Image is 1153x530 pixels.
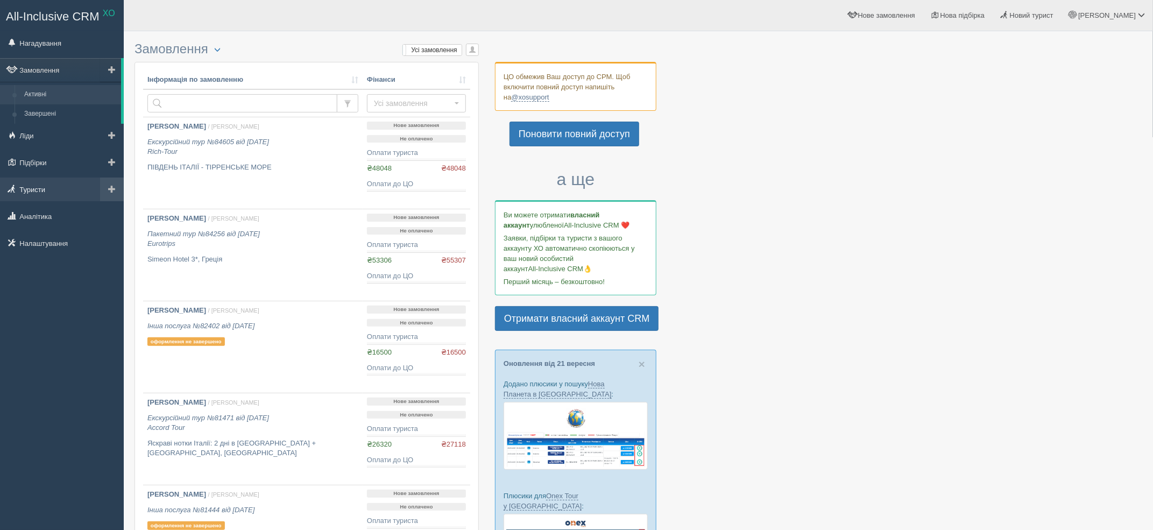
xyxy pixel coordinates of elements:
div: Оплати туриста [367,516,466,526]
span: ₴48048 [367,164,392,172]
a: Активні [19,85,121,104]
b: [PERSON_NAME] [147,398,206,406]
p: Плюсики для : [504,491,648,511]
span: ₴16500 [367,348,392,356]
b: [PERSON_NAME] [147,490,206,498]
a: Нова Планета в [GEOGRAPHIC_DATA] [504,380,612,399]
p: Не оплачено [367,503,466,511]
b: [PERSON_NAME] [147,214,206,222]
p: Не оплачено [367,227,466,235]
i: Екскурсійний тур №81471 від [DATE] Accord Tour [147,414,269,432]
p: Нове замовлення [367,122,466,130]
a: Фінанси [367,75,466,85]
a: All-Inclusive CRM XO [1,1,123,30]
p: Перший місяць – безкоштовно! [504,277,648,287]
span: / [PERSON_NAME] [208,399,259,406]
div: Оплати туриста [367,240,466,250]
a: [PERSON_NAME] / [PERSON_NAME] Екскурсійний тур №81471 від [DATE]Accord Tour Яскраві нотки Італії:... [143,393,363,485]
p: Яскраві нотки Італії: 2 дні в [GEOGRAPHIC_DATA] + [GEOGRAPHIC_DATA], [GEOGRAPHIC_DATA] [147,439,358,458]
span: / [PERSON_NAME] [208,491,259,498]
p: оформлення не завершено [147,337,225,346]
p: Не оплачено [367,411,466,419]
p: Нове замовлення [367,306,466,314]
div: Оплати до ЦО [367,455,466,465]
h3: Замовлення [135,42,479,56]
span: × [639,358,645,370]
p: ПІВДЕНЬ ІТАЛІЇ - ТІРРЕНСЬКЕ МОРЕ [147,162,358,173]
span: ₴55307 [441,256,466,266]
input: Пошук за номером замовлення, ПІБ або паспортом туриста [147,94,337,112]
span: ₴26320 [367,440,392,448]
a: [PERSON_NAME] / [PERSON_NAME] Інша послуга №82402 від [DATE] оформлення не завершено [143,301,363,393]
div: ЦО обмежив Ваш доступ до СРМ. Щоб включити повний доступ напишіть на [495,62,656,111]
div: Оплати туриста [367,332,466,342]
sup: XO [103,9,115,18]
span: All-Inclusive CRM👌 [528,265,592,273]
span: Новий турист [1010,11,1053,19]
div: Оплати до ЦО [367,179,466,189]
i: Інша послуга №81444 від [DATE] [147,506,254,514]
a: Інформація по замовленню [147,75,358,85]
span: Нова підбірка [940,11,985,19]
button: Close [639,358,645,370]
h3: а ще [495,170,656,189]
a: Завершені [19,104,121,124]
div: Оплати до ЦО [367,363,466,373]
button: Усі замовлення [367,94,466,112]
div: Оплати до ЦО [367,271,466,281]
i: Інша послуга №82402 від [DATE] [147,322,254,330]
a: @xosupport [511,93,549,102]
i: Екскурсійний тур №84605 від [DATE] Rich-Tour [147,138,269,156]
a: [PERSON_NAME] / [PERSON_NAME] Пакетний тур №84256 від [DATE]Eurotrips Simeon Hotel 3*, Греція [143,209,363,301]
span: All-Inclusive CRM ❤️ [564,221,629,229]
p: Заявки, підбірки та туристи з вашого аккаунту ХО автоматично скопіюються у ваш новий особистий ак... [504,233,648,274]
img: new-planet-%D0%BF%D1%96%D0%B4%D0%B1%D1%96%D1%80%D0%BA%D0%B0-%D1%81%D1%80%D0%BC-%D0%B4%D0%BB%D1%8F... [504,402,648,470]
div: Оплати туриста [367,148,466,158]
span: Усі замовлення [374,98,452,109]
p: Додано плюсики у пошуку : [504,379,648,399]
span: [PERSON_NAME] [1078,11,1136,19]
a: Оновлення від 21 вересня [504,359,595,368]
span: / [PERSON_NAME] [208,215,259,222]
div: Оплати туриста [367,424,466,434]
span: ₴53306 [367,256,392,264]
a: [PERSON_NAME] / [PERSON_NAME] Екскурсійний тур №84605 від [DATE]Rich-Tour ПІВДЕНЬ ІТАЛІЇ - ТІРРЕН... [143,117,363,209]
span: ₴27118 [441,440,466,450]
a: Отримати власний аккаунт CRM [495,306,659,331]
span: All-Inclusive CRM [6,10,100,23]
label: Усі замовлення [403,45,462,55]
span: ₴16500 [441,348,466,358]
p: Simeon Hotel 3*, Греція [147,255,358,265]
span: Нове замовлення [858,11,915,19]
b: власний аккаунт [504,211,600,229]
a: Onex Tour у [GEOGRAPHIC_DATA] [504,492,582,511]
p: Нове замовлення [367,490,466,498]
p: Ви можете отримати улюбленої [504,210,648,230]
a: Поновити повний доступ [510,122,639,146]
span: ₴48048 [441,164,466,174]
p: Не оплачено [367,135,466,143]
span: / [PERSON_NAME] [208,307,259,314]
b: [PERSON_NAME] [147,306,206,314]
p: оформлення не завершено [147,521,225,530]
p: Нове замовлення [367,398,466,406]
span: / [PERSON_NAME] [208,123,259,130]
p: Не оплачено [367,319,466,327]
b: [PERSON_NAME] [147,122,206,130]
i: Пакетний тур №84256 від [DATE] Eurotrips [147,230,260,248]
p: Нове замовлення [367,214,466,222]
